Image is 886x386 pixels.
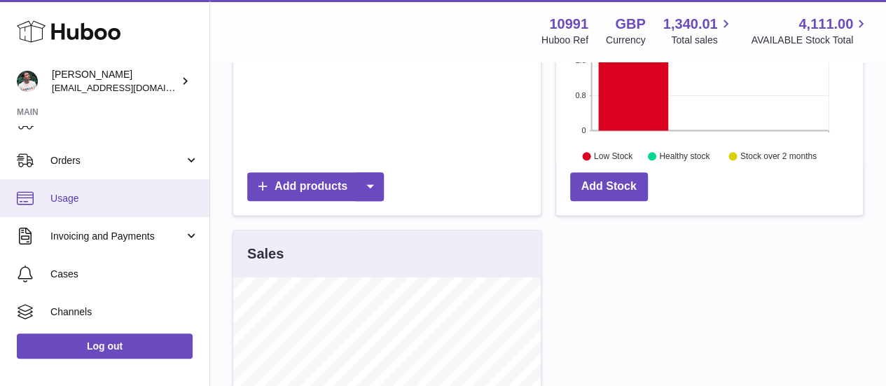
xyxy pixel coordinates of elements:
text: Stock over 2 months [740,151,816,161]
img: internalAdmin-10991@internal.huboo.com [17,71,38,92]
div: Huboo Ref [541,34,588,47]
span: 1,340.01 [663,15,718,34]
text: 0.8 [575,91,586,99]
text: Healthy stock [659,151,710,161]
span: AVAILABLE Stock Total [751,34,869,47]
span: Total sales [671,34,733,47]
text: 1.6 [575,56,586,64]
span: Cases [50,268,199,281]
span: 4,111.00 [798,15,853,34]
a: 4,111.00 AVAILABLE Stock Total [751,15,869,47]
span: [EMAIL_ADDRESS][DOMAIN_NAME] [52,82,206,93]
text: Low Stock [593,151,632,161]
a: 1,340.01 Total sales [663,15,734,47]
text: 0 [581,126,586,135]
span: Channels [50,305,199,319]
span: Invoicing and Payments [50,230,184,243]
a: Log out [17,333,193,359]
div: [PERSON_NAME] [52,68,178,95]
span: Orders [50,154,184,167]
strong: GBP [615,15,645,34]
a: Add products [247,172,384,201]
strong: 10991 [549,15,588,34]
span: Usage [50,192,199,205]
div: Currency [606,34,646,47]
h3: Sales [247,244,284,263]
a: Add Stock [570,172,648,201]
